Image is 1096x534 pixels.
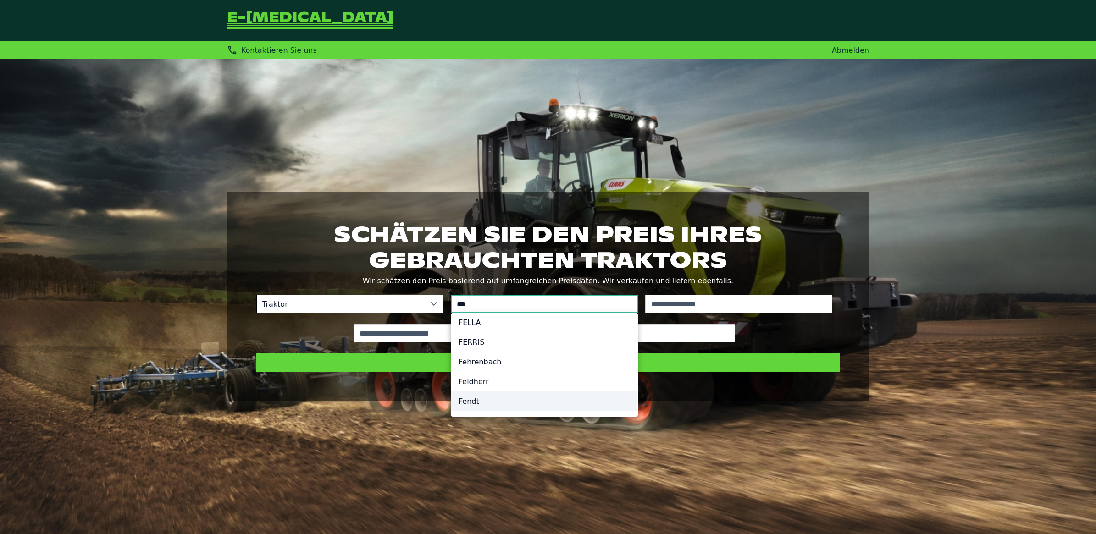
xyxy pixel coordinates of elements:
[256,221,840,273] h1: Schätzen Sie den Preis Ihres gebrauchten Traktors
[227,11,393,30] a: Zurück zur Startseite
[832,46,869,55] a: Abmelden
[451,352,637,372] li: Fehrenbach
[451,313,637,332] li: FELLA
[256,353,840,372] button: Preis schätzen
[241,46,317,55] span: Kontaktieren Sie uns
[256,275,840,287] p: Wir schätzen den Preis basierend auf umfangreichen Preisdaten. Wir verkaufen und liefern ebenfalls.
[227,45,317,55] div: Kontaktieren Sie uns
[451,411,637,431] li: Fenet
[451,332,637,352] li: FERRIS
[257,295,425,313] span: Traktor
[451,309,637,513] ul: Option List
[451,372,637,391] li: Feldherr
[451,391,637,411] li: Fendt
